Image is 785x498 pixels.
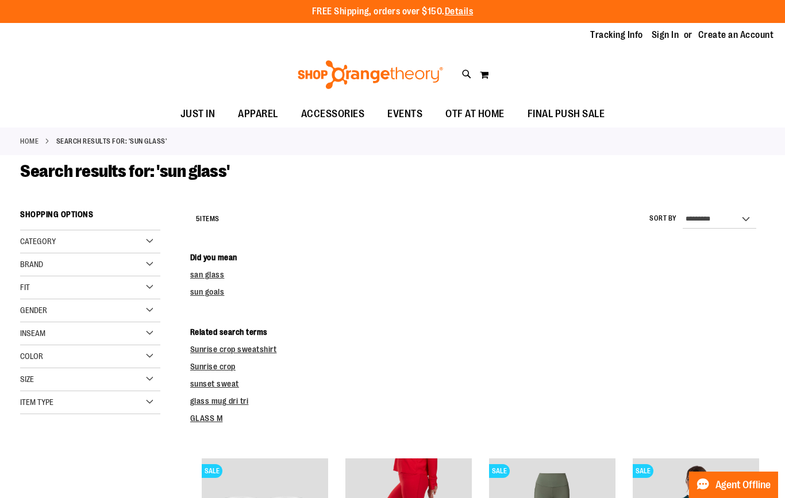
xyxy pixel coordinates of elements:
span: Gender [20,306,47,315]
a: GLASS M [190,414,223,423]
span: Color [20,352,43,361]
span: SALE [489,464,510,478]
span: Agent Offline [715,480,771,491]
span: SALE [202,464,222,478]
strong: Search results for: 'sun glass' [56,136,167,146]
a: Tracking Info [590,29,643,41]
dt: Related search terms [190,326,765,338]
span: APPAREL [238,101,278,127]
a: sun goals [190,287,225,296]
span: 5 [196,215,201,223]
span: FINAL PUSH SALE [528,101,605,127]
span: Brand [20,260,43,269]
a: Create an Account [698,29,774,41]
a: san glass [190,270,225,279]
a: Sunrise crop sweatshirt [190,345,277,354]
h2: Items [196,210,220,228]
strong: Shopping Options [20,204,160,230]
a: sunset sweat [190,379,239,388]
span: Item Type [20,397,53,407]
dt: Did you mean [190,252,765,263]
a: glass mug dri tri [190,396,249,406]
a: Sign In [652,29,679,41]
span: JUST IN [180,101,216,127]
span: SALE [633,464,653,478]
a: Details [445,6,474,17]
span: Size [20,375,34,384]
span: EVENTS [387,101,422,127]
span: Fit [20,283,30,292]
span: ACCESSORIES [301,101,365,127]
label: Sort By [649,214,677,223]
span: Category [20,237,56,246]
span: Search results for: 'sun glass' [20,161,230,181]
a: Home [20,136,39,146]
span: OTF AT HOME [445,101,505,127]
img: Shop Orangetheory [296,60,445,89]
span: Inseam [20,329,45,338]
a: Sunrise crop [190,362,236,371]
button: Agent Offline [689,472,778,498]
p: FREE Shipping, orders over $150. [312,5,474,18]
